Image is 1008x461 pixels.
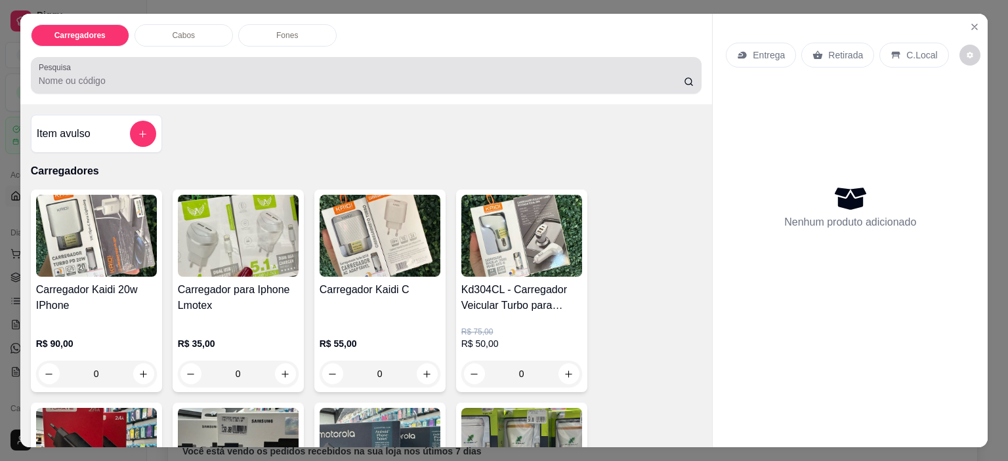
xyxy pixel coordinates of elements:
[784,214,916,230] p: Nenhum produto adicionado
[130,121,156,147] button: add-separate-item
[275,363,296,384] button: increase-product-quantity
[906,49,937,62] p: C.Local
[959,45,980,66] button: decrease-product-quantity
[178,282,299,313] h4: Carregador para Iphone Lmotex
[461,282,582,313] h4: Kd304CL - Carregador Veicular Turbo para IPhone
[320,337,440,350] p: R$ 55,00
[178,337,299,350] p: R$ 35,00
[461,337,582,350] p: R$ 50,00
[54,30,106,41] p: Carregadores
[133,363,154,384] button: increase-product-quantity
[172,30,195,41] p: Cabos
[828,49,863,62] p: Retirada
[964,16,985,37] button: Close
[31,163,702,179] p: Carregadores
[36,282,157,313] h4: Carregador Kaidi 20w IPhone
[180,363,201,384] button: decrease-product-quantity
[320,282,440,298] h4: Carregador Kaidi C
[39,62,75,73] label: Pesquisa
[39,74,684,87] input: Pesquisa
[39,363,60,384] button: decrease-product-quantity
[37,126,91,142] h4: Item avulso
[36,195,157,277] img: product-image
[322,363,343,384] button: decrease-product-quantity
[276,30,298,41] p: Fones
[36,337,157,350] p: R$ 90,00
[320,195,440,277] img: product-image
[558,363,579,384] button: increase-product-quantity
[461,327,582,337] p: R$ 75,00
[461,195,582,277] img: product-image
[753,49,785,62] p: Entrega
[178,195,299,277] img: product-image
[464,363,485,384] button: decrease-product-quantity
[417,363,438,384] button: increase-product-quantity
